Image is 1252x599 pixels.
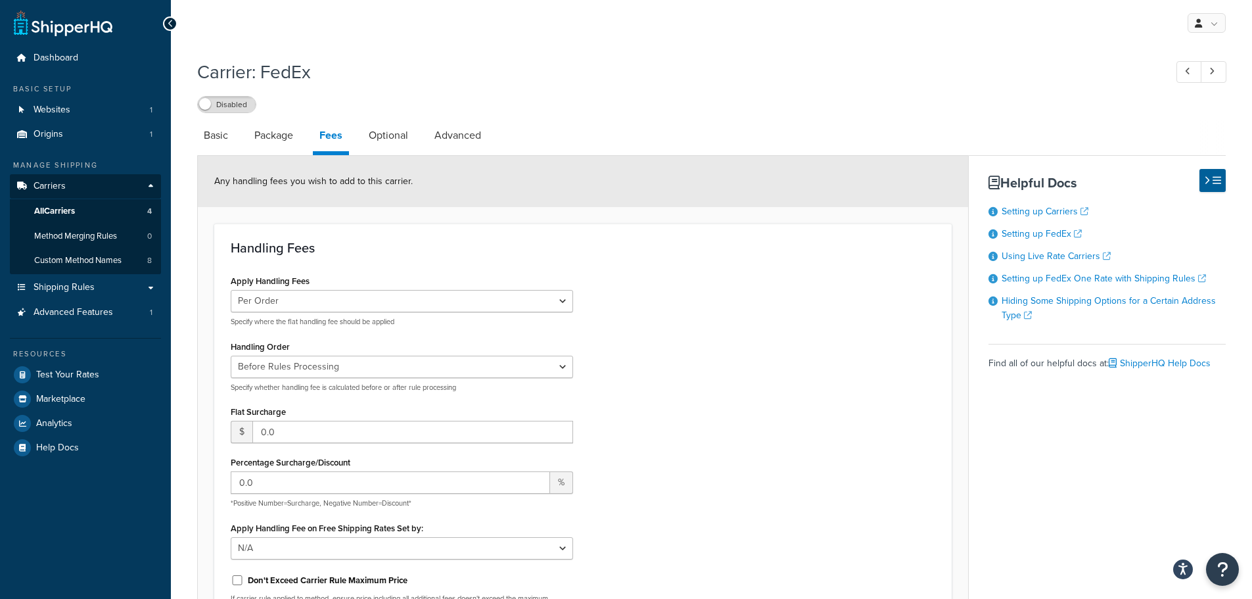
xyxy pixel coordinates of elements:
[231,317,573,327] p: Specify where the flat handling fee should be applied
[10,348,161,360] div: Resources
[10,98,161,122] a: Websites1
[214,174,413,188] span: Any handling fees you wish to add to this carrier.
[248,575,407,587] label: Don't Exceed Carrier Rule Maximum Price
[1199,169,1226,192] button: Hide Help Docs
[10,122,161,147] a: Origins1
[1002,249,1111,263] a: Using Live Rate Carriers
[36,418,72,429] span: Analytics
[10,300,161,325] li: Advanced Features
[1109,356,1211,370] a: ShipperHQ Help Docs
[34,307,113,318] span: Advanced Features
[10,160,161,171] div: Manage Shipping
[362,120,415,151] a: Optional
[10,84,161,95] div: Basic Setup
[36,394,85,405] span: Marketplace
[10,436,161,460] a: Help Docs
[150,129,152,140] span: 1
[34,231,117,242] span: Method Merging Rules
[10,224,161,249] a: Method Merging Rules0
[1002,227,1082,241] a: Setting up FedEx
[34,206,75,217] span: All Carriers
[1002,272,1206,285] a: Setting up FedEx One Rate with Shipping Rules
[150,105,152,116] span: 1
[248,120,300,151] a: Package
[197,120,235,151] a: Basic
[1002,294,1216,322] a: Hiding Some Shipping Options for a Certain Address Type
[231,407,286,417] label: Flat Surcharge
[34,255,122,266] span: Custom Method Names
[313,120,349,155] a: Fees
[10,249,161,273] li: Custom Method Names
[1206,553,1239,586] button: Open Resource Center
[231,458,350,467] label: Percentage Surcharge/Discount
[231,523,423,533] label: Apply Handling Fee on Free Shipping Rates Set by:
[10,98,161,122] li: Websites
[10,276,161,300] a: Shipping Rules
[231,241,935,255] h3: Handling Fees
[197,59,1152,85] h1: Carrier: FedEx
[1002,204,1088,218] a: Setting up Carriers
[10,174,161,199] a: Carriers
[36,370,99,381] span: Test Your Rates
[231,383,573,393] p: Specify whether handling fee is calculated before or after rule processing
[10,122,161,147] li: Origins
[198,97,256,112] label: Disabled
[10,387,161,411] a: Marketplace
[36,443,79,454] span: Help Docs
[231,276,310,286] label: Apply Handling Fees
[10,199,161,224] a: AllCarriers4
[10,174,161,274] li: Carriers
[10,46,161,70] a: Dashboard
[10,300,161,325] a: Advanced Features1
[231,421,252,443] span: $
[34,105,70,116] span: Websites
[428,120,488,151] a: Advanced
[10,363,161,387] a: Test Your Rates
[147,255,152,266] span: 8
[34,282,95,293] span: Shipping Rules
[150,307,152,318] span: 1
[34,129,63,140] span: Origins
[10,249,161,273] a: Custom Method Names8
[550,471,573,494] span: %
[147,206,152,217] span: 4
[1176,61,1202,83] a: Previous Record
[147,231,152,242] span: 0
[231,498,573,508] p: *Positive Number=Surcharge, Negative Number=Discount*
[988,344,1226,373] div: Find all of our helpful docs at:
[231,342,290,352] label: Handling Order
[10,224,161,249] li: Method Merging Rules
[1201,61,1226,83] a: Next Record
[34,181,66,192] span: Carriers
[10,412,161,435] a: Analytics
[34,53,78,64] span: Dashboard
[988,176,1226,190] h3: Helpful Docs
